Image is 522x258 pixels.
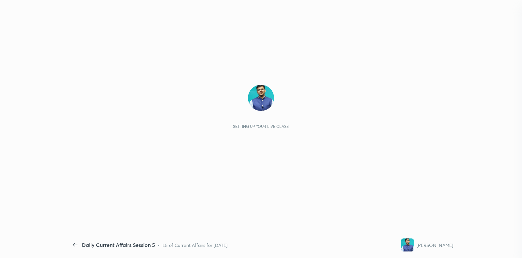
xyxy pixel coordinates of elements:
img: 22281cac87514865abda38b5e9ac8509.jpg [401,238,414,251]
div: • [158,242,160,249]
img: 22281cac87514865abda38b5e9ac8509.jpg [248,85,274,111]
div: Daily Current Affairs Session 5 [82,241,155,249]
div: [PERSON_NAME] [417,242,453,249]
div: L5 of Current Affairs for [DATE] [162,242,227,249]
div: Setting up your live class [233,124,289,129]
